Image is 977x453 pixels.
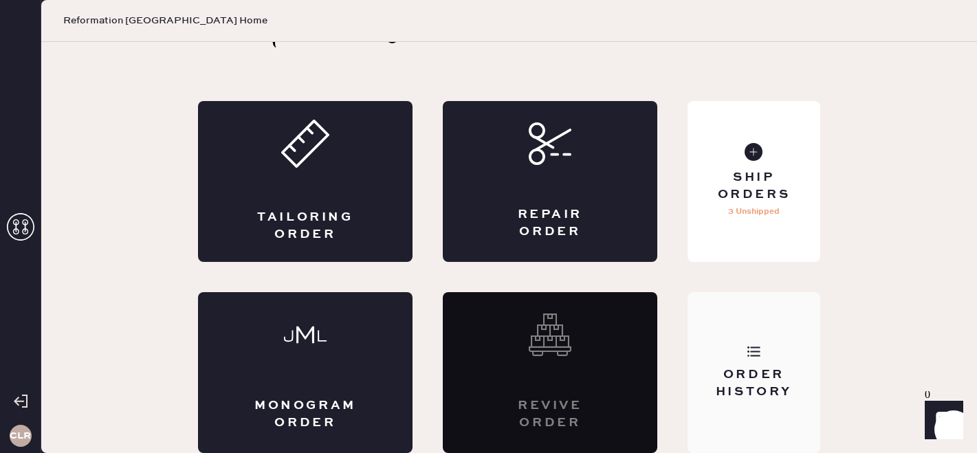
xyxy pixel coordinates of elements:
[498,206,602,241] div: Repair Order
[699,366,809,401] div: Order History
[699,169,809,203] div: Ship Orders
[728,203,780,220] p: 3 Unshipped
[912,391,971,450] iframe: Front Chat
[63,14,267,27] span: Reformation [GEOGRAPHIC_DATA] Home
[10,431,31,441] h3: CLR
[253,397,358,432] div: Monogram Order
[253,209,358,243] div: Tailoring Order
[443,292,657,453] div: Interested? Contact us at care@hemster.co
[498,397,602,432] div: Revive order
